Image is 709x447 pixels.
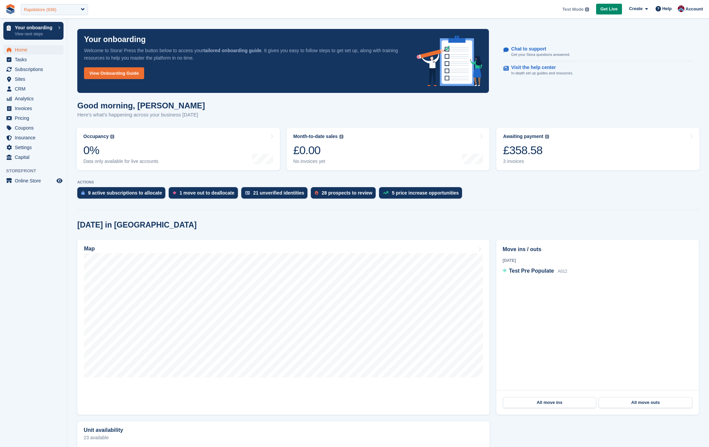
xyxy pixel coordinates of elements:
img: active_subscription_to_allocate_icon-d502201f5373d7db506a760aba3b589e785aa758c864c3986d89f69b8ff3... [81,191,85,195]
p: Here's what's happening across your business [DATE] [77,111,205,119]
a: All move ins [503,397,596,408]
a: Visit the help center In-depth set up guides and resources. [503,61,693,79]
p: ACTIONS [77,180,699,184]
div: 1 move out to deallocate [179,190,234,196]
span: Online Store [15,176,55,185]
a: menu [3,104,64,113]
span: Home [15,45,55,55]
a: Get Live [596,4,622,15]
h2: Move ins / outs [503,245,693,253]
div: Data only available for live accounts [83,159,158,164]
span: Help [662,5,672,12]
img: move_outs_to_deallocate_icon-f764333ba52eb49d3ac5e1228854f67142a1ed5810a6f6cc68b1a99e826820c5.svg [173,191,176,195]
div: [DATE] [503,257,693,264]
p: Get your Stora questions answered. [511,52,570,58]
a: 28 prospects to review [311,187,379,202]
span: Capital [15,152,55,162]
a: menu [3,133,64,142]
img: price_increase_opportunities-93ffe204e8149a01c8c9dc8f82e8f89637d9d84a8eef4429ea346261dce0b2c0.svg [383,191,388,194]
h2: Map [84,246,95,252]
p: Your onboarding [15,25,55,30]
a: 21 unverified identities [241,187,311,202]
a: Preview store [55,177,64,185]
img: icon-info-grey-7440780725fd019a000dd9b08b2336e03edf1995a4989e88bcd33f0948082b44.svg [339,135,343,139]
img: stora-icon-8386f47178a22dfd0bd8f6a31ec36ba5ce8667c1dd55bd0f319d3a0aa187defe.svg [5,4,15,14]
div: 28 prospects to review [322,190,372,196]
div: £0.00 [293,143,343,157]
a: Chat to support Get your Stora questions answered. [503,43,693,61]
p: Chat to support [511,46,565,52]
span: Account [685,6,703,12]
div: 3 invoices [503,159,549,164]
div: No invoices yet [293,159,343,164]
span: Subscriptions [15,65,55,74]
img: onboarding-info-6c161a55d2c0e0a8cae90662b2fe09162a5109e8cc188191df67fb4f79e88e88.svg [417,36,483,86]
img: David Hughes [678,5,684,12]
div: 21 unverified identities [253,190,304,196]
a: menu [3,45,64,55]
a: menu [3,74,64,84]
div: 5 price increase opportunities [392,190,459,196]
a: All move outs [599,397,692,408]
a: Map [77,240,490,415]
span: Get Live [600,6,618,12]
a: menu [3,65,64,74]
a: 5 price increase opportunities [379,187,465,202]
span: Coupons [15,123,55,133]
div: £358.58 [503,143,549,157]
span: A012 [558,269,567,274]
p: Visit the help center [511,65,568,70]
p: View next steps [15,31,55,37]
span: Insurance [15,133,55,142]
span: Test Mode [562,6,583,13]
img: icon-info-grey-7440780725fd019a000dd9b08b2336e03edf1995a4989e88bcd33f0948082b44.svg [545,135,549,139]
img: prospect-51fa495bee0391a8d652442698ab0144808aea92771e9ea1ae160a38d050c398.svg [315,191,318,195]
span: Settings [15,143,55,152]
h2: [DATE] in [GEOGRAPHIC_DATA] [77,220,197,230]
a: menu [3,94,64,103]
a: menu [3,84,64,94]
img: verify_identity-adf6edd0f0f0b5bbfe63781bf79b02c33cf7c696d77639b501bdc392416b5a36.svg [245,191,250,195]
div: Month-to-date sales [293,134,338,139]
p: Your onboarding [84,36,146,43]
span: Analytics [15,94,55,103]
span: Storefront [6,168,67,174]
p: In-depth set up guides and resources. [511,70,573,76]
span: Test Pre Populate [509,268,554,274]
span: Tasks [15,55,55,64]
a: Occupancy 0% Data only available for live accounts [77,128,280,170]
p: 23 available [84,435,483,440]
span: Invoices [15,104,55,113]
img: icon-info-grey-7440780725fd019a000dd9b08b2336e03edf1995a4989e88bcd33f0948082b44.svg [585,7,589,11]
a: menu [3,152,64,162]
div: Awaiting payment [503,134,543,139]
strong: tailored onboarding guide [203,48,261,53]
span: CRM [15,84,55,94]
span: Create [629,5,642,12]
a: Awaiting payment £358.58 3 invoices [496,128,700,170]
div: Rapidstore (936) [24,6,56,13]
a: menu [3,143,64,152]
a: View Onboarding Guide [84,67,144,79]
a: Your onboarding View next steps [3,22,64,40]
h1: Good morning, [PERSON_NAME] [77,101,205,110]
a: menu [3,55,64,64]
a: Test Pre Populate A012 [503,267,567,276]
span: Pricing [15,113,55,123]
a: menu [3,176,64,185]
a: Month-to-date sales £0.00 No invoices yet [287,128,490,170]
a: menu [3,113,64,123]
p: Welcome to Stora! Press the button below to access your . It gives you easy to follow steps to ge... [84,47,406,62]
div: Occupancy [83,134,109,139]
div: 9 active subscriptions to allocate [88,190,162,196]
span: Sites [15,74,55,84]
h2: Unit availability [84,427,123,433]
a: 9 active subscriptions to allocate [77,187,169,202]
div: 0% [83,143,158,157]
a: menu [3,123,64,133]
img: icon-info-grey-7440780725fd019a000dd9b08b2336e03edf1995a4989e88bcd33f0948082b44.svg [110,135,114,139]
a: 1 move out to deallocate [169,187,241,202]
